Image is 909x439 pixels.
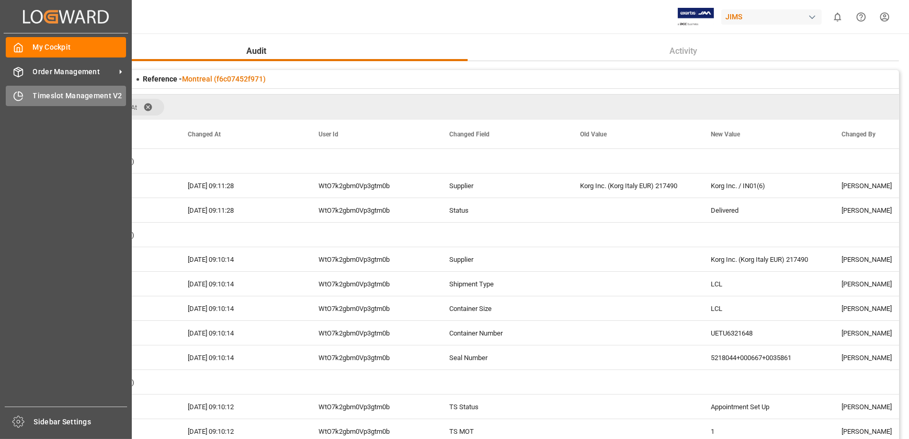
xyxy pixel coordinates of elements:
[437,345,567,369] div: Seal Number
[6,37,126,57] a: My Cockpit
[567,174,698,198] div: Korg Inc. (Korg Italy EUR) 217490
[306,174,437,198] div: WtO7k2gbm0Vp3gtm0b
[306,296,437,320] div: WtO7k2gbm0Vp3gtm0b
[34,417,128,428] span: Sidebar Settings
[33,42,127,53] span: My Cockpit
[698,247,829,271] div: Korg Inc. (Korg Italy EUR) 217490
[665,45,701,57] span: Activity
[842,131,876,138] span: Changed By
[242,45,270,57] span: Audit
[826,5,849,29] button: show 0 new notifications
[437,174,567,198] div: Supplier
[437,321,567,345] div: Container Number
[306,345,437,369] div: WtO7k2gbm0Vp3gtm0b
[6,86,126,106] a: Timeslot Management V2
[175,321,306,345] div: [DATE] 09:10:14
[306,198,437,222] div: WtO7k2gbm0Vp3gtm0b
[437,272,567,296] div: Shipment Type
[319,131,338,138] span: User Id
[182,75,266,83] a: Montreal (f6c07452f971)
[449,131,490,138] span: Changed Field
[33,90,127,101] span: Timeslot Management V2
[698,345,829,369] div: 5218044+000667+0035861
[698,174,829,198] div: Korg Inc. / IN01(6)
[721,7,826,27] button: JIMS
[306,395,437,419] div: WtO7k2gbm0Vp3gtm0b
[306,321,437,345] div: WtO7k2gbm0Vp3gtm0b
[44,41,468,61] button: Audit
[437,395,567,419] div: TS Status
[175,247,306,271] div: [DATE] 09:10:14
[188,131,221,138] span: Changed At
[698,272,829,296] div: LCL
[678,8,714,26] img: Exertis%20JAM%20-%20Email%20Logo.jpg_1722504956.jpg
[698,296,829,320] div: LCL
[437,296,567,320] div: Container Size
[175,345,306,369] div: [DATE] 09:10:14
[721,9,822,25] div: JIMS
[175,272,306,296] div: [DATE] 09:10:14
[143,75,266,83] span: Reference -
[711,131,740,138] span: New Value
[175,296,306,320] div: [DATE] 09:10:14
[698,321,829,345] div: UETU6321648
[175,174,306,198] div: [DATE] 09:11:28
[306,272,437,296] div: WtO7k2gbm0Vp3gtm0b
[306,247,437,271] div: WtO7k2gbm0Vp3gtm0b
[175,395,306,419] div: [DATE] 09:10:12
[33,66,116,77] span: Order Management
[580,131,607,138] span: Old Value
[468,41,900,61] button: Activity
[437,198,567,222] div: Status
[437,247,567,271] div: Supplier
[849,5,873,29] button: Help Center
[698,395,829,419] div: Appointment Set Up
[175,198,306,222] div: [DATE] 09:11:28
[698,198,829,222] div: Delivered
